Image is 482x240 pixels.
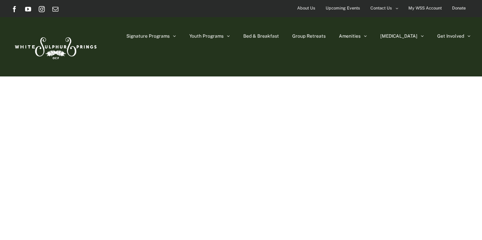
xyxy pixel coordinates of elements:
[126,34,170,38] span: Signature Programs
[292,17,326,55] a: Group Retreats
[11,29,99,65] img: White Sulphur Springs Logo
[380,17,424,55] a: [MEDICAL_DATA]
[380,34,417,38] span: [MEDICAL_DATA]
[11,6,17,12] a: Facebook
[189,34,224,38] span: Youth Programs
[126,17,471,55] nav: Main Menu
[189,17,230,55] a: Youth Programs
[243,34,279,38] span: Bed & Breakfast
[437,34,464,38] span: Get Involved
[452,3,466,14] span: Donate
[370,3,392,14] span: Contact Us
[339,17,367,55] a: Amenities
[437,17,471,55] a: Get Involved
[243,17,279,55] a: Bed & Breakfast
[292,34,326,38] span: Group Retreats
[126,17,176,55] a: Signature Programs
[326,3,360,14] span: Upcoming Events
[25,6,31,12] a: YouTube
[52,6,58,12] a: Email
[339,34,361,38] span: Amenities
[297,3,315,14] span: About Us
[39,6,45,12] a: Instagram
[408,3,442,14] span: My WSS Account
